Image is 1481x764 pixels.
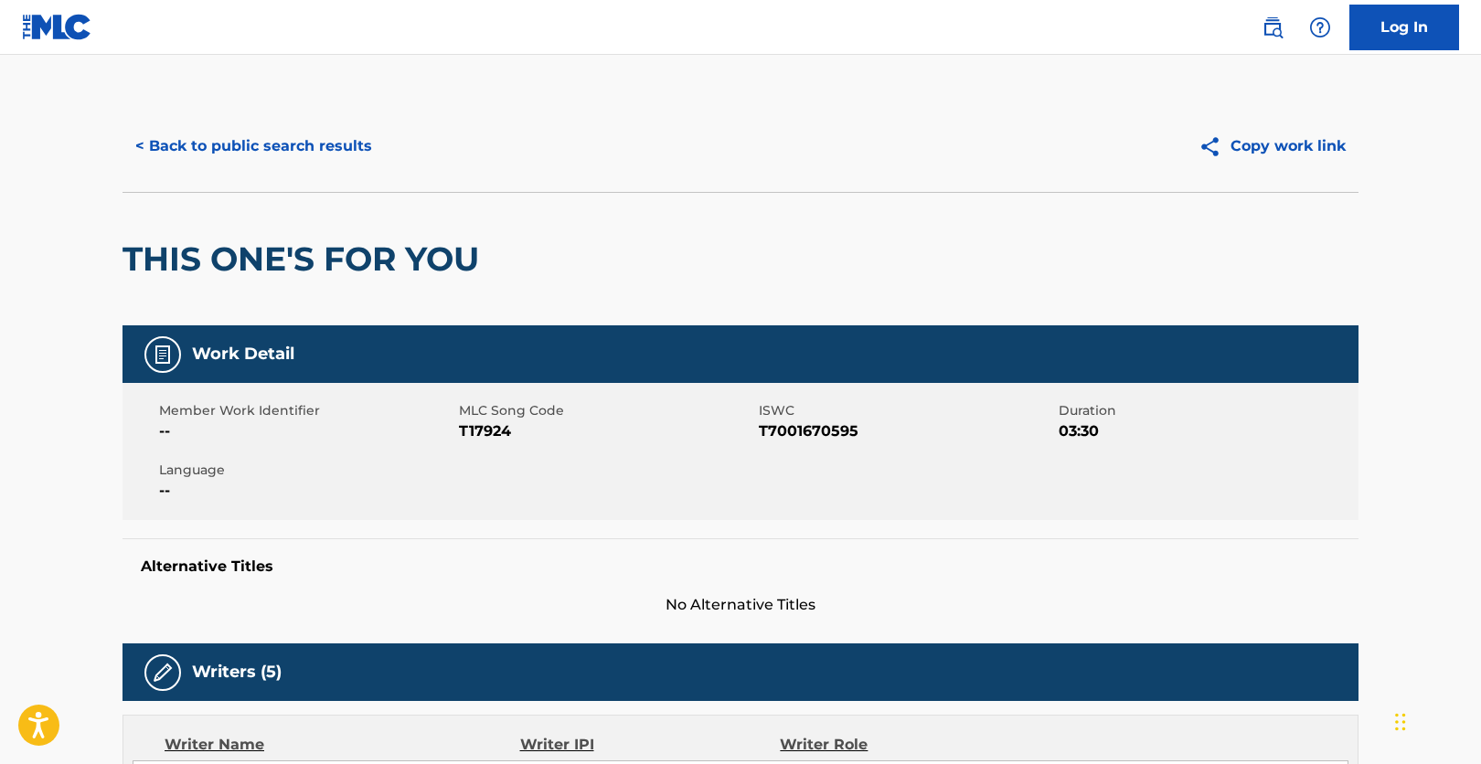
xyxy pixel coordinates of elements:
a: Public Search [1254,9,1291,46]
div: Help [1302,9,1338,46]
img: MLC Logo [22,14,92,40]
span: MLC Song Code [459,401,754,420]
img: search [1262,16,1284,38]
div: Writer Name [165,734,520,756]
span: ISWC [759,401,1054,420]
span: Duration [1059,401,1354,420]
iframe: Chat Widget [1390,676,1481,764]
a: Log In [1349,5,1459,50]
h2: THIS ONE'S FOR YOU [123,239,488,280]
h5: Writers (5) [192,662,282,683]
img: help [1309,16,1331,38]
div: Writer Role [780,734,1017,756]
span: -- [159,480,454,502]
div: Writer IPI [520,734,781,756]
h5: Work Detail [192,344,294,365]
span: T7001670595 [759,420,1054,442]
img: Work Detail [152,344,174,366]
span: No Alternative Titles [123,594,1358,616]
span: T17924 [459,420,754,442]
button: Copy work link [1186,123,1358,169]
span: Member Work Identifier [159,401,454,420]
button: < Back to public search results [123,123,385,169]
h5: Alternative Titles [141,557,1340,576]
span: -- [159,420,454,442]
span: 03:30 [1059,420,1354,442]
img: Writers [152,662,174,684]
div: Drag [1395,695,1406,749]
img: Copy work link [1199,135,1231,158]
span: Language [159,461,454,480]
